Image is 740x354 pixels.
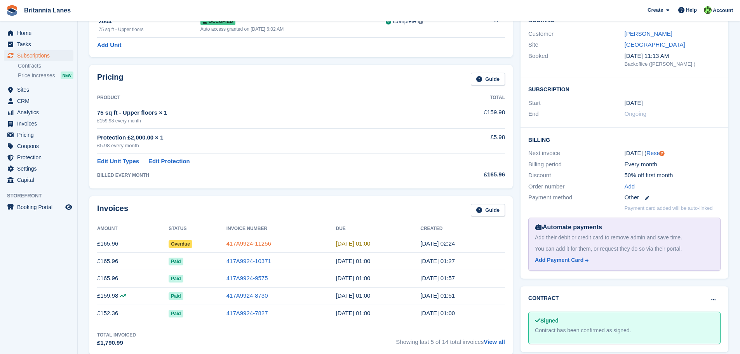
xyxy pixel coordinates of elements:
[625,160,721,169] div: Every month
[686,6,697,14] span: Help
[430,129,505,154] td: £5.98
[625,41,685,48] a: [GEOGRAPHIC_DATA]
[420,310,455,316] time: 2025-05-01 00:00:31 UTC
[226,292,268,299] a: 417A9924-8730
[200,26,386,33] div: Auto access granted on [DATE] 6:02 AM
[97,92,430,104] th: Product
[336,310,371,316] time: 2025-05-02 00:00:00 UTC
[97,223,169,235] th: Amount
[625,193,721,202] div: Other
[17,163,64,174] span: Settings
[430,104,505,128] td: £159.98
[430,170,505,179] div: £165.96
[535,245,714,253] div: You can add it for them, or request they do so via their portal.
[625,171,721,180] div: 50% off first month
[6,5,18,16] img: stora-icon-8386f47178a22dfd0bd8f6a31ec36ba5ce8667c1dd55bd0f319d3a0aa187defe.svg
[17,152,64,163] span: Protection
[528,136,721,143] h2: Billing
[535,223,714,232] div: Automate payments
[17,28,64,38] span: Home
[17,96,64,106] span: CRM
[226,310,268,316] a: 417A9924-7827
[18,62,73,70] a: Contracts
[4,141,73,152] a: menu
[528,149,624,158] div: Next invoice
[99,17,200,26] div: 2004
[528,294,559,302] h2: Contract
[528,193,624,202] div: Payment method
[528,160,624,169] div: Billing period
[535,256,583,264] div: Add Payment Card
[646,150,662,156] a: Reset
[97,117,430,124] div: £159.98 every month
[97,172,430,179] div: BILLED EVERY MONTH
[97,305,169,322] td: £152.36
[97,287,169,305] td: £159.98
[420,258,455,264] time: 2025-08-01 00:27:04 UTC
[4,96,73,106] a: menu
[528,110,624,119] div: End
[4,118,73,129] a: menu
[4,152,73,163] a: menu
[226,240,271,247] a: 417A9924-11256
[336,275,371,281] time: 2025-07-02 00:00:00 UTC
[17,174,64,185] span: Capital
[97,41,121,50] a: Add Unit
[4,107,73,118] a: menu
[658,150,665,157] div: Tooltip anchor
[97,73,124,85] h2: Pricing
[420,223,505,235] th: Created
[336,292,371,299] time: 2025-06-02 00:00:00 UTC
[226,223,336,235] th: Invoice Number
[713,7,733,14] span: Account
[4,163,73,174] a: menu
[17,39,64,50] span: Tasks
[17,118,64,129] span: Invoices
[148,157,190,166] a: Edit Protection
[17,84,64,95] span: Sites
[17,107,64,118] span: Analytics
[169,240,192,248] span: Overdue
[99,26,200,33] div: 75 sq ft - Upper floors
[97,157,139,166] a: Edit Unit Types
[4,84,73,95] a: menu
[528,182,624,191] div: Order number
[17,141,64,152] span: Coupons
[97,235,169,253] td: £165.96
[528,40,624,49] div: Site
[97,204,128,217] h2: Invoices
[625,149,721,158] div: [DATE] ( )
[4,50,73,61] a: menu
[4,129,73,140] a: menu
[7,192,77,200] span: Storefront
[61,71,73,79] div: NEW
[528,30,624,38] div: Customer
[625,52,721,61] div: [DATE] 11:13 AM
[21,4,74,17] a: Britannia Lanes
[420,292,455,299] time: 2025-06-01 00:51:22 UTC
[625,182,635,191] a: Add
[625,204,713,212] p: Payment card added will be auto-linked
[535,234,714,242] div: Add their debit or credit card to remove admin and save time.
[4,174,73,185] a: menu
[4,202,73,213] a: menu
[97,270,169,287] td: £165.96
[648,6,663,14] span: Create
[625,60,721,68] div: Backoffice ([PERSON_NAME] )
[396,331,505,347] span: Showing last 5 of 14 total invoices
[471,73,505,85] a: Guide
[4,28,73,38] a: menu
[226,258,271,264] a: 417A9924-10371
[97,133,430,142] div: Protection £2,000.00 × 1
[17,129,64,140] span: Pricing
[535,326,714,335] div: Contract has been confirmed as signed.
[430,92,505,104] th: Total
[64,202,73,212] a: Preview store
[528,52,624,68] div: Booked
[535,256,711,264] a: Add Payment Card
[336,258,371,264] time: 2025-08-02 00:00:00 UTC
[528,85,721,93] h2: Subscription
[393,17,416,26] div: Complete
[625,30,672,37] a: [PERSON_NAME]
[226,275,268,281] a: 417A9924-9575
